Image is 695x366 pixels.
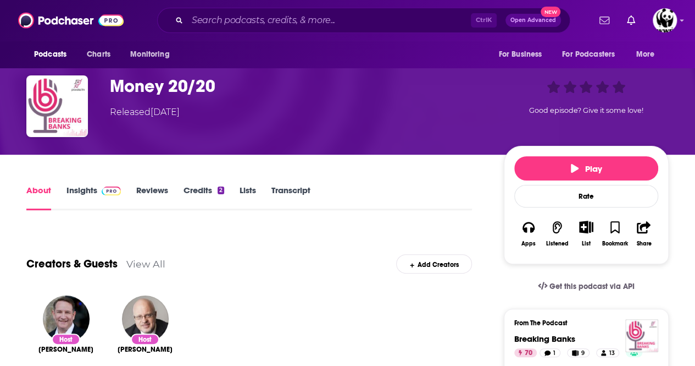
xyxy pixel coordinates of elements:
[271,185,310,210] a: Transcript
[529,106,643,114] span: Good episode? Give it some love!
[543,214,571,254] button: Listened
[122,296,169,342] img: Brett King
[131,334,159,345] div: Host
[110,75,486,97] h1: Money 20/20
[653,8,677,32] span: Logged in as MXA_Team
[653,8,677,32] button: Show profile menu
[80,44,117,65] a: Charts
[653,8,677,32] img: User Profile
[38,345,93,354] span: [PERSON_NAME]
[184,185,224,210] a: Credits2
[491,44,555,65] button: open menu
[505,14,561,27] button: Open AdvancedNew
[38,345,93,354] a: JP Nicols
[52,334,80,345] div: Host
[575,221,597,233] button: Show More Button
[110,106,180,119] div: Released [DATE]
[609,348,614,359] span: 13
[26,44,81,65] button: open menu
[541,7,560,17] span: New
[629,44,669,65] button: open menu
[582,240,591,247] div: List
[525,348,532,359] span: 70
[218,187,224,194] div: 2
[521,241,536,247] div: Apps
[601,214,629,254] button: Bookmark
[514,334,575,344] a: Breaking Banks
[118,345,173,354] span: [PERSON_NAME]
[396,254,471,274] div: Add Creators
[546,241,569,247] div: Listened
[636,241,651,247] div: Share
[581,348,585,359] span: 9
[18,10,124,31] img: Podchaser - Follow, Share and Rate Podcasts
[596,348,619,357] a: 13
[510,18,556,23] span: Open Advanced
[123,44,184,65] button: open menu
[572,214,601,254] div: Show More ButtonList
[43,296,90,342] img: JP Nicols
[514,185,658,207] div: Rate
[553,348,555,359] span: 1
[240,185,256,210] a: Lists
[26,185,51,210] a: About
[87,47,110,62] span: Charts
[595,11,614,30] a: Show notifications dropdown
[157,8,570,33] div: Search podcasts, credits, & more...
[567,348,590,357] a: 9
[514,348,537,357] a: 70
[26,257,118,271] a: Creators & Guests
[66,185,121,210] a: InsightsPodchaser Pro
[514,319,649,327] h3: From The Podcast
[571,163,602,174] span: Play
[34,47,66,62] span: Podcasts
[514,156,658,181] button: Play
[529,273,643,300] a: Get this podcast via API
[187,12,471,29] input: Search podcasts, credits, & more...
[102,187,121,195] img: Podchaser Pro
[130,47,169,62] span: Monitoring
[636,47,655,62] span: More
[630,214,658,254] button: Share
[549,282,635,291] span: Get this podcast via API
[622,11,640,30] a: Show notifications dropdown
[562,47,615,62] span: For Podcasters
[118,345,173,354] a: Brett King
[498,47,542,62] span: For Business
[471,13,497,28] span: Ctrl K
[514,214,543,254] button: Apps
[625,319,658,352] img: Breaking Banks
[136,185,168,210] a: Reviews
[602,241,628,247] div: Bookmark
[555,44,631,65] button: open menu
[540,348,560,357] a: 1
[126,258,165,270] a: View All
[26,75,88,137] img: Money 20/20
